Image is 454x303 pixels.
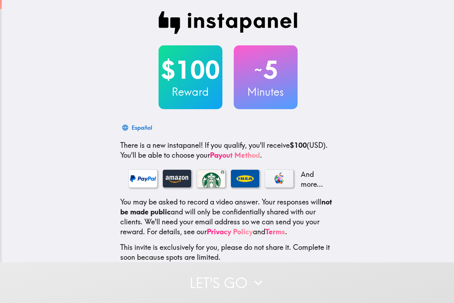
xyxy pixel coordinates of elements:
h2: 5 [234,55,298,84]
b: not be made public [120,197,332,216]
a: Terms [265,227,285,236]
a: Privacy Policy [207,227,253,236]
h2: $100 [159,55,222,84]
h3: Minutes [234,84,298,99]
div: Español [132,123,152,133]
button: Español [120,120,155,135]
p: And more... [299,169,327,189]
p: You may be asked to record a video answer. Your responses will and will only be confidentially sh... [120,197,336,237]
span: ~ [253,59,263,80]
p: This invite is exclusively for you, please do not share it. Complete it soon because spots are li... [120,242,336,262]
img: Instapanel [159,11,298,34]
b: $100 [290,141,307,150]
span: There is a new instapanel! [120,141,203,150]
a: Payout Method [210,151,260,159]
p: If you qualify, you'll receive (USD) . You'll be able to choose your . [120,140,336,160]
h3: Reward [159,84,222,99]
